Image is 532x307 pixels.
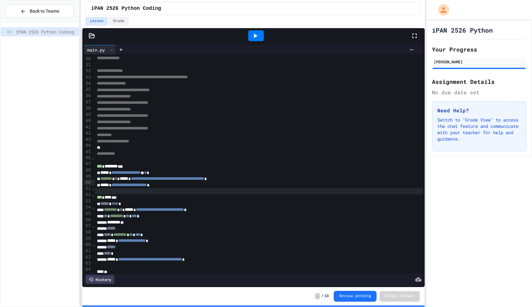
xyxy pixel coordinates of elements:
[6,4,74,18] button: Back to Teams
[92,223,95,228] span: Fold line
[84,130,92,136] div: 42
[84,62,92,68] div: 31
[84,179,92,185] div: 50
[84,149,92,155] div: 45
[315,293,320,299] span: -
[85,275,114,284] div: History
[84,93,92,99] div: 36
[84,248,92,254] div: 61
[321,294,324,299] span: /
[84,254,92,260] div: 62
[92,155,95,160] span: Fold line
[16,28,76,35] span: iPAN 2526 Python Coding
[84,80,92,87] div: 34
[84,99,92,105] div: 37
[84,155,92,161] div: 46
[84,241,92,248] div: 60
[84,136,92,142] div: 43
[84,161,92,167] div: 47
[380,291,420,301] button: Submit Answer
[431,3,451,17] div: My Account
[84,68,92,74] div: 32
[109,17,129,25] button: Grade
[86,17,108,25] button: Lesson
[437,117,521,142] p: Switch to "Grade View" to access the chat feature and communicate with your teacher for help and ...
[385,294,415,299] span: Submit Answer
[434,59,524,65] div: [PERSON_NAME]
[84,167,92,173] div: 48
[84,56,92,62] div: 30
[92,192,95,197] span: Fold line
[324,294,329,299] span: 10
[84,111,92,118] div: 39
[84,173,92,180] div: 49
[84,192,92,198] div: 52
[437,107,521,114] h3: Need Help?
[84,74,92,80] div: 33
[30,8,59,15] span: Back to Teams
[432,89,526,96] div: No due date set
[84,185,92,192] div: 51
[84,210,92,217] div: 55
[84,266,92,272] div: 64
[92,242,95,247] span: Fold line
[432,77,526,86] h2: Assignment Details
[84,45,116,54] div: main.py
[84,260,92,266] div: 63
[84,124,92,130] div: 41
[84,86,92,93] div: 35
[92,204,95,210] span: Fold line
[84,235,92,242] div: 59
[84,47,108,53] div: main.py
[84,217,92,223] div: 56
[84,142,92,149] div: 44
[334,291,377,302] button: Review pending
[84,118,92,124] div: 40
[84,198,92,204] div: 53
[432,26,493,34] h1: iPAN 2526 Python
[84,204,92,210] div: 54
[432,45,526,54] h2: Your Progress
[92,186,95,191] span: Fold line
[84,223,92,229] div: 57
[84,229,92,235] div: 58
[91,5,161,12] span: iPAN 2526 Python Coding
[84,105,92,111] div: 38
